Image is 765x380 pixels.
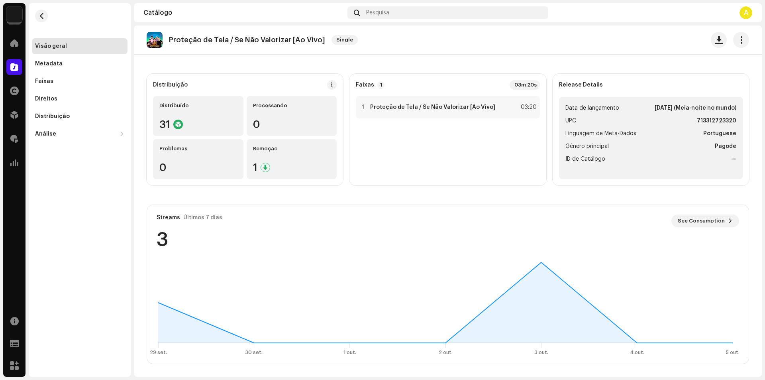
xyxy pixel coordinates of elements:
strong: Pagode [715,142,736,151]
span: UPC [565,116,576,126]
div: Catálogo [143,10,344,16]
div: Faixas [35,78,53,85]
re-m-nav-item: Visão geral [32,38,127,54]
div: Problemas [159,146,237,152]
text: 29 set. [150,350,167,355]
strong: [DATE] (Meia-noite no mundo) [655,103,736,113]
re-m-nav-item: Direitos [32,91,127,107]
text: 3 out. [534,350,548,355]
span: Linguagem de Meta-Dados [565,129,636,138]
button: See Consumption [671,215,739,227]
text: 1 out. [343,350,356,355]
div: 03:20 [519,102,537,112]
re-m-nav-item: Metadata [32,56,127,72]
re-m-nav-dropdown: Análise [32,126,127,142]
text: 30 set. [245,350,263,355]
span: Single [331,35,358,45]
div: Metadata [35,61,63,67]
span: Data de lançamento [565,103,619,113]
div: Streams [157,215,180,221]
strong: Proteção de Tela / Se Não Valorizar [Ao Vivo] [370,104,495,110]
re-m-nav-item: Faixas [32,73,127,89]
span: See Consumption [678,213,725,229]
span: ID de Catálogo [565,154,605,164]
span: Pesquisa [366,10,389,16]
re-m-nav-item: Distribuição [32,108,127,124]
text: 4 out. [630,350,644,355]
div: Distribuição [35,113,70,120]
strong: Portuguese [703,129,736,138]
div: Distribuído [159,102,237,109]
div: Análise [35,131,56,137]
div: Remoção [253,146,331,152]
span: Gênero principal [565,142,609,151]
img: a56d80ec-6e35-4ff7-8de6-6a72ce660d69 [147,32,163,48]
strong: — [731,154,736,164]
div: Últimos 7 dias [183,215,222,221]
text: 5 out. [726,350,739,355]
p: Proteção de Tela / Se Não Valorizar [Ao Vivo] [169,36,325,44]
div: A [739,6,752,19]
text: 2 out. [439,350,453,355]
div: Processando [253,102,331,109]
div: Visão geral [35,43,67,49]
strong: 713312723320 [697,116,736,126]
div: Direitos [35,96,57,102]
img: 1cf725b2-75a2-44e7-8fdf-5f1256b3d403 [6,6,22,22]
